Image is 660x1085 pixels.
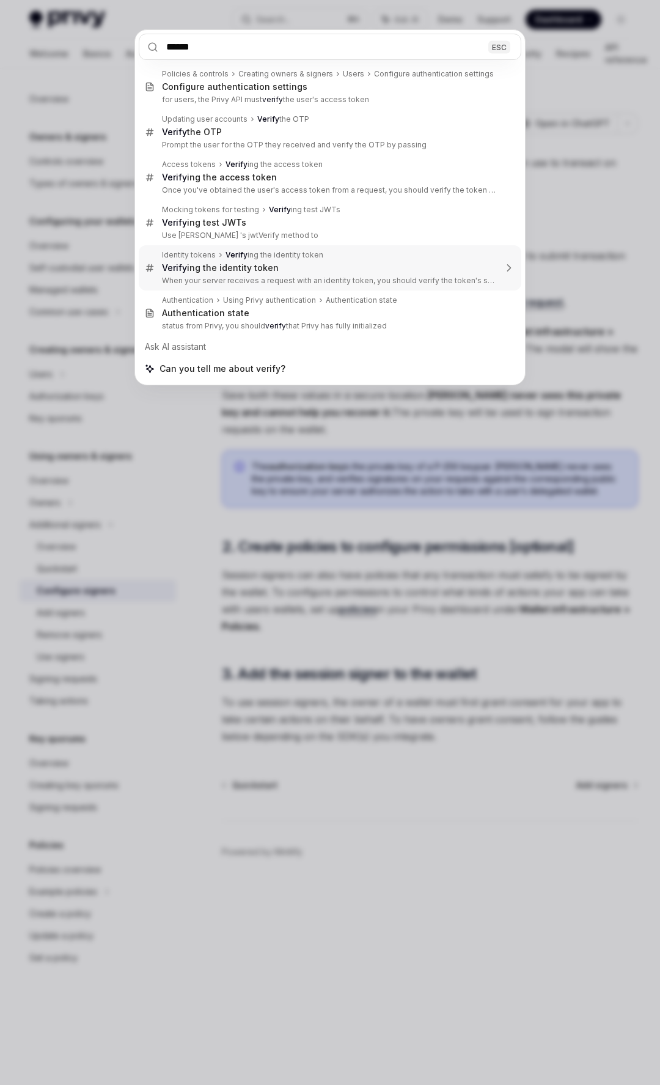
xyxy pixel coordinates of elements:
[343,69,364,79] div: Users
[159,363,285,375] span: Can you tell me about verify?
[162,140,496,150] p: Prompt the user for the OTP they received and verify the OTP by passing
[257,114,279,124] b: Verify
[488,40,510,53] div: ESC
[162,217,187,228] b: Verify
[162,114,248,124] div: Updating user accounts
[162,172,187,182] b: Verify
[162,205,259,215] div: Mocking tokens for testing
[162,127,222,138] div: the OTP
[162,276,496,286] p: When your server receives a request with an identity token, you should verify the token's signature
[162,81,307,92] div: Configure authentication settings
[226,250,248,259] b: Verify
[326,295,397,305] div: Authentication state
[162,127,187,137] b: Verify
[269,205,340,215] div: ing test JWTs
[162,160,216,169] div: Access tokens
[265,321,286,330] b: verify
[226,250,323,260] div: ing the identity token
[374,69,494,79] div: Configure authentication settings
[162,231,496,240] p: Use [PERSON_NAME] 's jwtVerify method to
[162,308,249,319] div: Authentication state
[162,185,496,195] p: Once you've obtained the user's access token from a request, you should verify the token against Pr
[162,95,496,105] p: for users, the Privy API must the user's access token
[238,69,333,79] div: Creating owners & signers
[162,217,246,228] div: ing test JWTs
[162,69,229,79] div: Policies & controls
[162,172,277,183] div: ing the access token
[262,95,283,104] b: verify
[223,295,316,305] div: Using Privy authentication
[162,295,213,305] div: Authentication
[162,262,279,273] div: ing the identity token
[162,321,496,331] p: status from Privy, you should that Privy has fully initialized
[139,336,521,358] div: Ask AI assistant
[162,250,216,260] div: Identity tokens
[269,205,291,214] b: Verify
[226,160,323,169] div: ing the access token
[226,160,248,169] b: Verify
[162,262,187,273] b: Verify
[257,114,309,124] div: the OTP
